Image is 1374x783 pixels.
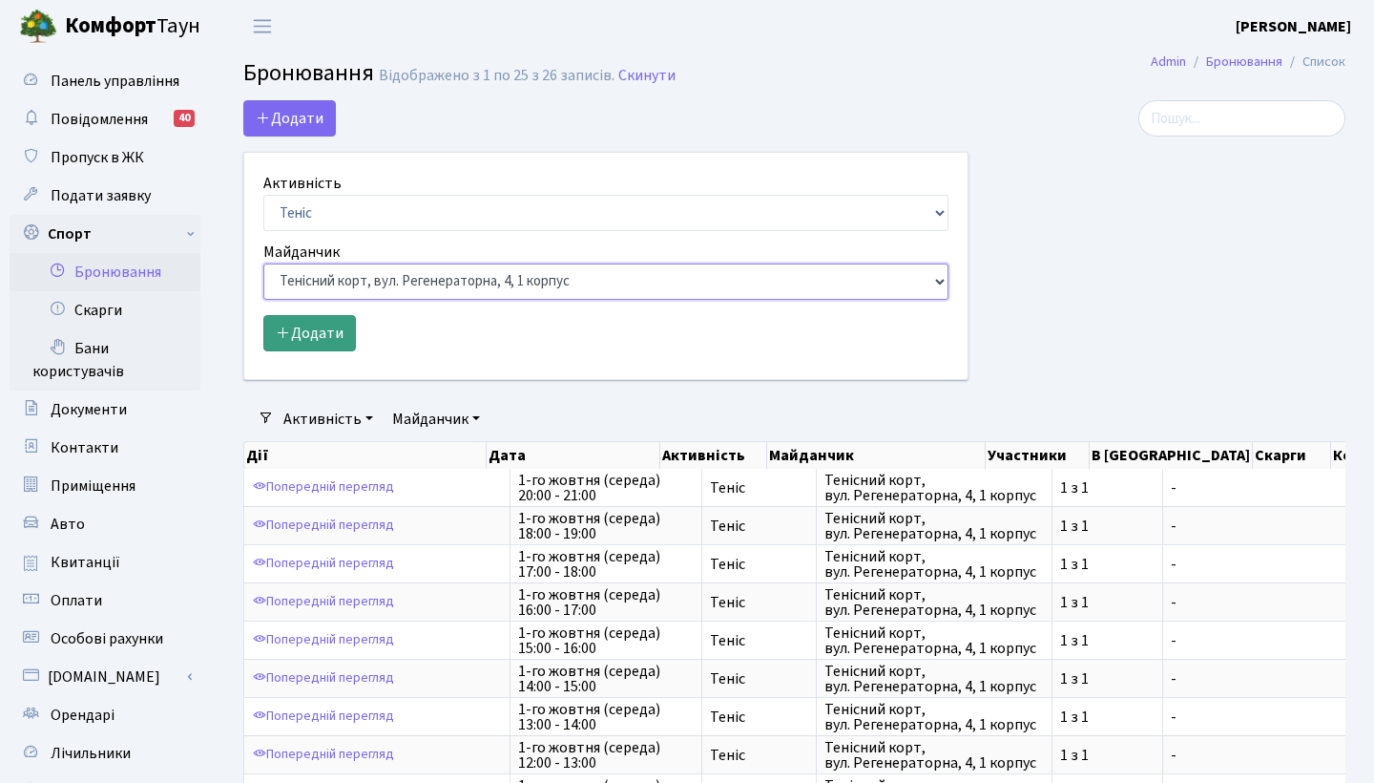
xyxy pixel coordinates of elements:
[10,177,200,215] a: Подати заявку
[1138,100,1345,137] input: Пошук...
[248,511,399,540] a: Попередній перегляд
[1060,595,1155,610] span: 1 з 1
[618,67,676,85] a: Скинути
[10,253,200,291] a: Бронювання
[51,71,179,92] span: Панель управління
[10,291,200,329] a: Скарги
[1060,518,1155,534] span: 1 з 1
[248,473,399,502] a: Попередній перегляд
[263,172,342,195] label: Активність
[710,671,808,687] span: Теніс
[248,587,399,617] a: Попередній перегляд
[1122,42,1374,82] nav: breadcrumb
[10,658,200,696] a: [DOMAIN_NAME]
[1060,709,1155,725] span: 1 з 1
[824,702,1044,732] span: Тенісний корт, вул. Регенераторна, 4, 1 корпус
[174,110,195,127] div: 40
[10,429,200,467] a: Контакти
[518,702,694,732] span: 1-го жовтня (середа) 13:00 - 14:00
[248,549,399,579] a: Попередній перегляд
[824,625,1044,656] span: Тенісний корт, вул. Регенераторна, 4, 1 корпус
[10,391,200,429] a: Документи
[1171,557,1344,572] span: -
[518,625,694,656] span: 1-го жовтня (середа) 15:00 - 16:00
[263,241,340,264] label: Майданчик
[10,100,200,138] a: Повідомлення40
[10,467,200,505] a: Приміщення
[518,473,694,503] span: 1-го жовтня (середа) 20:00 - 21:00
[10,138,200,177] a: Пропуск в ЖК
[51,476,135,497] span: Приміщення
[710,480,808,496] span: Теніс
[51,109,148,130] span: Повідомлення
[518,664,694,694] span: 1-го жовтня (середа) 14:00 - 15:00
[263,315,356,351] button: Додати
[379,67,614,85] div: Відображено з 1 по 25 з 26 записів.
[10,329,200,391] a: Бани користувачів
[51,743,131,764] span: Лічильники
[1060,748,1155,763] span: 1 з 1
[248,664,399,693] a: Попередній перегляд
[51,514,85,535] span: Авто
[51,705,114,726] span: Орендарі
[10,505,200,543] a: Авто
[19,8,57,46] img: logo.png
[10,62,200,100] a: Панель управління
[824,473,1044,503] span: Тенісний корт, вул. Регенераторна, 4, 1 корпус
[710,595,808,610] span: Теніс
[248,702,399,731] a: Попередній перегляд
[660,442,767,469] th: Активність
[518,549,694,580] span: 1-го жовтня (середа) 17:00 - 18:00
[1253,442,1331,469] th: Скарги
[710,709,808,725] span: Теніс
[10,734,200,772] a: Лічильники
[1282,52,1345,73] li: Список
[518,587,694,618] span: 1-го жовтня (середа) 16:00 - 17:00
[65,11,156,41] b: Комфорт
[65,11,200,43] span: Таун
[824,549,1044,580] span: Тенісний корт, вул. Регенераторна, 4, 1 корпус
[239,11,286,42] button: Переключити навігацію
[518,511,694,541] span: 1-го жовтня (середа) 18:00 - 19:00
[10,543,200,582] a: Квитанції
[1236,15,1351,38] a: [PERSON_NAME]
[1171,671,1344,687] span: -
[10,620,200,658] a: Особові рахунки
[1060,557,1155,572] span: 1 з 1
[276,403,381,435] a: Активність
[1151,52,1186,72] a: Admin
[1171,709,1344,725] span: -
[767,442,986,469] th: Майданчик
[51,628,163,649] span: Особові рахунки
[243,100,336,137] button: Додати
[1171,480,1344,496] span: -
[51,399,127,420] span: Документи
[10,696,200,734] a: Орендарі
[1171,595,1344,610] span: -
[487,442,661,469] th: Дата
[1060,633,1155,648] span: 1 з 1
[1060,480,1155,496] span: 1 з 1
[824,740,1044,771] span: Тенісний корт, вул. Регенераторна, 4, 1 корпус
[243,56,374,90] span: Бронювання
[51,185,151,206] span: Подати заявку
[710,633,808,648] span: Теніс
[10,215,200,253] a: Спорт
[1060,671,1155,687] span: 1 з 1
[51,552,120,573] span: Квитанції
[244,442,487,469] th: Дії
[824,664,1044,694] span: Тенісний корт, вул. Регенераторна, 4, 1 корпус
[10,582,200,620] a: Оплати
[1236,16,1351,37] b: [PERSON_NAME]
[710,748,808,763] span: Теніс
[1171,633,1344,648] span: -
[710,557,808,572] span: Теніс
[51,147,144,168] span: Пропуск в ЖК
[824,587,1044,618] span: Тенісний корт, вул. Регенераторна, 4, 1 корпус
[248,625,399,655] a: Попередній перегляд
[710,518,808,534] span: Теніс
[986,442,1090,469] th: Участники
[51,437,118,458] span: Контакти
[385,403,488,435] a: Майданчик
[1171,518,1344,534] span: -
